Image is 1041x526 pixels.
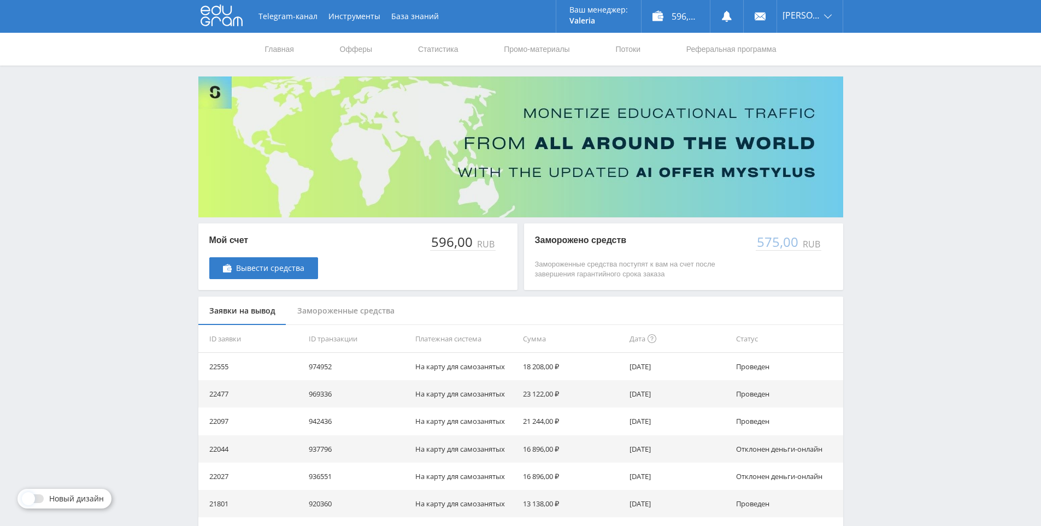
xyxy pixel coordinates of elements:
[236,264,304,273] span: Вывести средства
[304,490,411,517] td: 920360
[304,380,411,407] td: 969336
[685,33,778,66] a: Реферальная программа
[411,353,519,380] td: На карту для самозанятых
[503,33,571,66] a: Промо-материалы
[304,353,411,380] td: 974952
[614,33,642,66] a: Потоки
[411,407,519,435] td: На карту для самозанятых
[198,353,305,380] td: 22555
[625,463,732,490] td: [DATE]
[209,257,318,279] a: Вывести средства
[198,463,305,490] td: 22027
[625,490,732,517] td: [DATE]
[732,380,843,407] td: Проведен
[198,435,305,463] td: 22044
[209,234,318,246] p: Мой счет
[732,353,843,380] td: Проведен
[625,353,732,380] td: [DATE]
[535,259,745,279] p: Замороженные средства поступят к вам на счет после завершения гарантийного срока заказа
[264,33,295,66] a: Главная
[411,435,519,463] td: На карту для самозанятых
[519,435,625,463] td: 16 896,00 ₽
[475,239,496,249] div: RUB
[198,76,843,217] img: Banner
[519,463,625,490] td: 16 896,00 ₽
[732,463,843,490] td: Отклонен деньги-онлайн
[519,353,625,380] td: 18 208,00 ₽
[304,407,411,435] td: 942436
[304,463,411,490] td: 936551
[756,234,801,250] div: 575,00
[286,297,405,326] div: Замороженные средства
[304,435,411,463] td: 937796
[411,325,519,353] th: Платежная система
[732,407,843,435] td: Проведен
[198,325,305,353] th: ID заявки
[430,234,475,250] div: 596,00
[732,435,843,463] td: Отклонен деньги-онлайн
[732,490,843,517] td: Проведен
[569,16,628,25] p: Valeria
[198,490,305,517] td: 21801
[198,297,286,326] div: Заявки на вывод
[535,234,745,246] p: Заморожено средств
[625,407,732,435] td: [DATE]
[519,380,625,407] td: 23 122,00 ₽
[411,380,519,407] td: На карту для самозанятых
[339,33,374,66] a: Офферы
[411,490,519,517] td: На карту для самозанятых
[519,407,625,435] td: 21 244,00 ₽
[198,407,305,435] td: 22097
[625,435,732,463] td: [DATE]
[732,325,843,353] th: Статус
[625,380,732,407] td: [DATE]
[519,490,625,517] td: 13 138,00 ₽
[625,325,732,353] th: Дата
[198,380,305,407] td: 22477
[417,33,460,66] a: Статистика
[49,494,104,503] span: Новый дизайн
[411,463,519,490] td: На карту для самозанятых
[801,239,821,249] div: RUB
[783,11,821,20] span: [PERSON_NAME]
[519,325,625,353] th: Сумма
[304,325,411,353] th: ID транзакции
[569,5,628,14] p: Ваш менеджер:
